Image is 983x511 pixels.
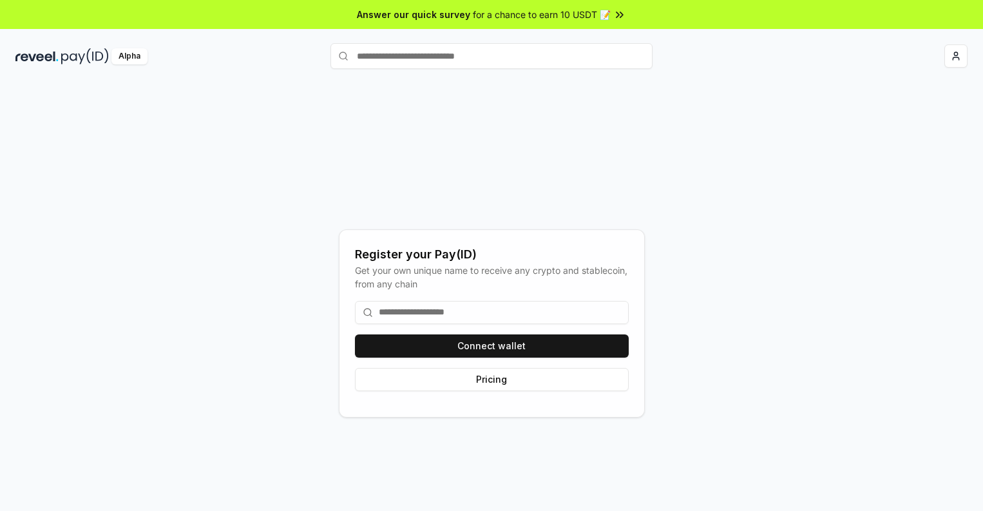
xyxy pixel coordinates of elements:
div: Alpha [111,48,148,64]
button: Connect wallet [355,334,629,358]
button: Pricing [355,368,629,391]
img: pay_id [61,48,109,64]
span: Answer our quick survey [357,8,470,21]
div: Register your Pay(ID) [355,246,629,264]
div: Get your own unique name to receive any crypto and stablecoin, from any chain [355,264,629,291]
span: for a chance to earn 10 USDT 📝 [473,8,611,21]
img: reveel_dark [15,48,59,64]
